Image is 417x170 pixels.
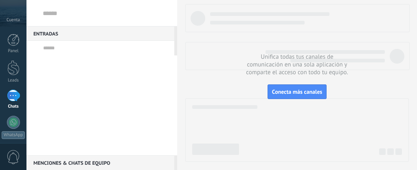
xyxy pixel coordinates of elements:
[268,84,327,99] button: Conecta más canales
[2,78,25,83] div: Leads
[26,26,174,41] div: Entradas
[2,49,25,54] div: Panel
[2,131,25,139] div: WhatsApp
[7,18,20,23] span: Cuenta
[26,155,174,170] div: Menciones & Chats de equipo
[2,104,25,109] div: Chats
[272,88,322,95] span: Conecta más canales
